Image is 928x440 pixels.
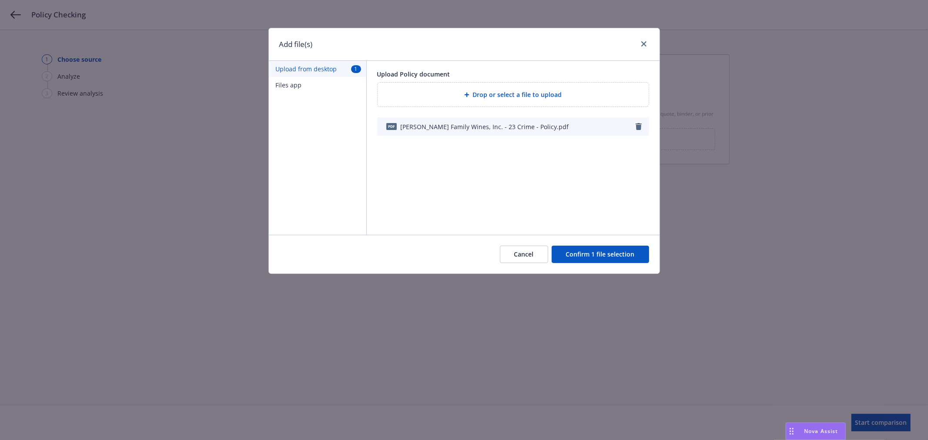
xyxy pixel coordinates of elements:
[401,122,569,131] span: [PERSON_NAME] Family Wines, Inc. - 23 Crime - Policy.pdf
[269,61,366,77] button: Upload from desktop1
[279,39,313,50] h1: Add file(s)
[386,123,397,130] span: pdf
[804,427,838,435] span: Nova Assist
[786,423,846,440] button: Nova Assist
[786,423,797,440] div: Drag to move
[552,246,649,263] button: Confirm 1 file selection
[639,39,649,49] a: close
[351,65,361,73] span: 1
[269,77,366,93] button: Files app
[473,90,562,99] span: Drop or select a file to upload
[377,70,649,79] div: Upload Policy document
[500,246,548,263] button: Cancel
[377,82,649,107] div: Drop or select a file to upload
